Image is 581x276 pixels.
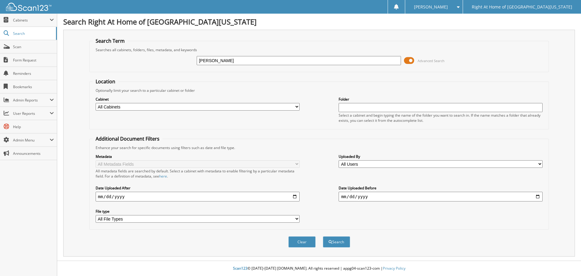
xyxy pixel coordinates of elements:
span: Announcements [13,151,54,156]
div: Select a cabinet and begin typing the name of the folder you want to search in. If the name match... [339,113,543,123]
input: end [339,192,543,201]
button: Search [323,236,350,248]
span: Right At Home of [GEOGRAPHIC_DATA][US_STATE] [472,5,572,9]
div: Optionally limit your search to a particular cabinet or folder [93,88,546,93]
span: Scan [13,44,54,49]
h1: Search Right At Home of [GEOGRAPHIC_DATA][US_STATE] [63,17,575,27]
label: Date Uploaded Before [339,185,543,191]
span: Search [13,31,53,36]
label: Cabinet [96,97,300,102]
a: Privacy Policy [383,266,405,271]
a: here [159,174,167,179]
span: [PERSON_NAME] [414,5,448,9]
span: Help [13,124,54,129]
label: Uploaded By [339,154,543,159]
div: © [DATE]-[DATE] [DOMAIN_NAME]. All rights reserved | appg04-scan123-com | [57,261,581,276]
label: Folder [339,97,543,102]
div: All metadata fields are searched by default. Select a cabinet with metadata to enable filtering b... [96,168,300,179]
span: Cabinets [13,18,50,23]
iframe: Chat Widget [551,247,581,276]
label: File type [96,209,300,214]
span: Advanced Search [418,58,445,63]
button: Clear [288,236,316,248]
span: Scan123 [233,266,248,271]
label: Date Uploaded After [96,185,300,191]
span: Reminders [13,71,54,76]
legend: Additional Document Filters [93,135,162,142]
label: Metadata [96,154,300,159]
span: User Reports [13,111,50,116]
legend: Location [93,78,118,85]
span: Admin Reports [13,98,50,103]
legend: Search Term [93,38,128,44]
img: scan123-logo-white.svg [6,3,51,11]
span: Form Request [13,58,54,63]
div: Searches all cabinets, folders, files, metadata, and keywords [93,47,546,52]
div: Enhance your search for specific documents using filters such as date and file type. [93,145,546,150]
span: Bookmarks [13,84,54,89]
input: start [96,192,300,201]
span: Admin Menu [13,138,50,143]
